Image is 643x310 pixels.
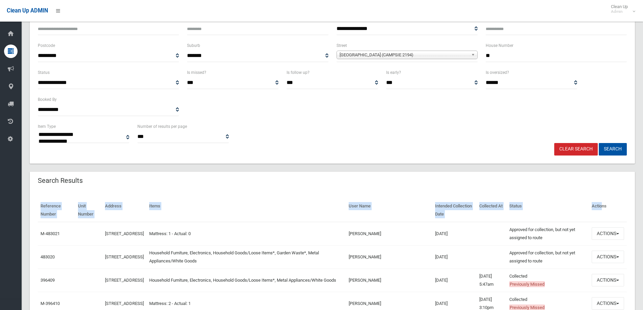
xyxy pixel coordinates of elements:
[592,227,624,240] button: Actions
[7,7,48,14] span: Clean Up ADMIN
[38,199,75,222] th: Reference Number
[41,301,60,306] a: M-396410
[432,245,476,269] td: [DATE]
[507,269,589,292] td: Collected
[477,269,507,292] td: [DATE] 5:47am
[589,199,627,222] th: Actions
[38,42,55,49] label: Postcode
[599,143,627,156] button: Search
[507,245,589,269] td: Approved for collection, but not yet assigned to route
[105,254,144,259] a: [STREET_ADDRESS]
[592,274,624,286] button: Actions
[41,254,55,259] a: 483020
[38,69,50,76] label: Status
[38,96,57,103] label: Booked By
[146,269,346,292] td: Household Furniture, Electronics, Household Goods/Loose Items*, Metal Appliances/White Goods
[146,222,346,246] td: Mattress: 1 - Actual: 0
[608,4,635,14] span: Clean Up
[105,278,144,283] a: [STREET_ADDRESS]
[137,123,187,130] label: Number of results per page
[337,42,347,49] label: Street
[30,174,91,187] header: Search Results
[507,199,589,222] th: Status
[287,69,310,76] label: Is follow up?
[102,199,146,222] th: Address
[146,245,346,269] td: Household Furniture, Electronics, Household Goods/Loose Items*, Garden Waste*, Metal Appliances/W...
[432,199,476,222] th: Intended Collection Date
[507,222,589,246] td: Approved for collection, but not yet assigned to route
[486,42,513,49] label: House Number
[187,69,206,76] label: Is missed?
[611,9,628,14] small: Admin
[146,199,346,222] th: Items
[105,231,144,236] a: [STREET_ADDRESS]
[41,231,60,236] a: M-483021
[509,281,545,287] span: Previously Missed
[432,269,476,292] td: [DATE]
[105,301,144,306] a: [STREET_ADDRESS]
[187,42,200,49] label: Suburb
[432,222,476,246] td: [DATE]
[486,69,509,76] label: Is oversized?
[386,69,401,76] label: Is early?
[346,199,432,222] th: User Name
[477,199,507,222] th: Collected At
[340,51,468,59] span: [GEOGRAPHIC_DATA] (CAMPSIE 2194)
[41,278,55,283] a: 396409
[346,269,432,292] td: [PERSON_NAME]
[592,251,624,263] button: Actions
[554,143,598,156] a: Clear Search
[346,222,432,246] td: [PERSON_NAME]
[38,123,56,130] label: Item Type
[346,245,432,269] td: [PERSON_NAME]
[592,297,624,310] button: Actions
[75,199,103,222] th: Unit Number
